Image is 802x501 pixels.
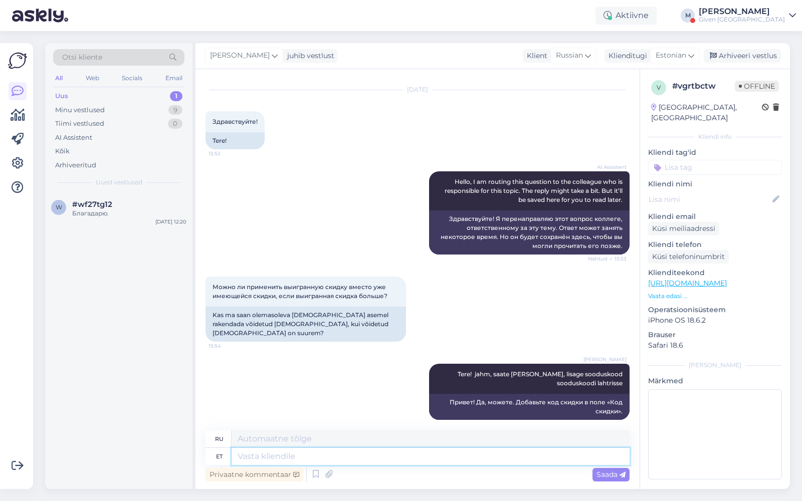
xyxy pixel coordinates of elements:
[656,50,686,61] span: Estonian
[56,203,62,211] span: w
[72,200,112,209] span: #wf27tg12
[699,8,785,16] div: [PERSON_NAME]
[681,9,695,23] div: M
[429,394,630,420] div: Привет! Да, можете. Добавьте код скидки в поле «Код скидки».
[163,72,184,85] div: Email
[699,16,785,24] div: Given [GEOGRAPHIC_DATA]
[596,470,626,479] span: Saada
[155,218,186,225] div: [DATE] 12:20
[55,133,92,143] div: AI Assistent
[648,250,729,264] div: Küsi telefoninumbrit
[648,160,782,175] input: Lisa tag
[583,356,627,363] span: [PERSON_NAME]
[458,370,624,387] span: Tere! jahm, saate [PERSON_NAME], lisage sooduskood sooduskoodi lahtrisse
[649,194,770,205] input: Lisa nimi
[84,72,101,85] div: Web
[651,102,762,123] div: [GEOGRAPHIC_DATA], [GEOGRAPHIC_DATA]
[648,292,782,301] p: Vaata edasi ...
[648,315,782,326] p: iPhone OS 18.6.2
[648,239,782,250] p: Kliendi telefon
[206,468,303,481] div: Privaatne kommentaar
[648,305,782,315] p: Operatsioonisüsteem
[588,255,627,263] span: Nähtud ✓ 15:53
[605,51,647,61] div: Klienditugi
[699,8,796,24] a: [PERSON_NAME]Given [GEOGRAPHIC_DATA]
[648,147,782,158] p: Kliendi tag'id
[735,81,779,92] span: Offline
[206,132,265,149] div: Tere!
[648,361,782,370] div: [PERSON_NAME]
[429,210,630,255] div: Здравствуйте! Я перенаправляю этот вопрос коллеге, ответственному за эту тему. Ответ может занять...
[648,211,782,222] p: Kliendi email
[209,150,246,157] span: 15:52
[209,342,246,350] span: 15:54
[206,307,406,342] div: Kas ma saan olemasoleva [DEMOGRAPHIC_DATA] asemel rakendada võidetud [DEMOGRAPHIC_DATA], kui võid...
[206,85,630,94] div: [DATE]
[120,72,144,85] div: Socials
[704,49,781,63] div: Arhiveeri vestlus
[283,51,334,61] div: juhib vestlust
[213,118,258,125] span: Здравствуйте!
[168,105,182,115] div: 9
[648,330,782,340] p: Brauser
[55,160,96,170] div: Arhiveeritud
[672,80,735,92] div: # vgrtbctw
[523,51,547,61] div: Klient
[170,91,182,101] div: 1
[556,50,583,61] span: Russian
[213,283,387,300] span: Можно ли применить выигранную скидку вместо уже имеющейся скидки, если выигранная скидка больше?
[55,105,105,115] div: Minu vestlused
[589,420,627,428] span: 16:07
[648,340,782,351] p: Safari 18.6
[589,163,627,171] span: AI Assistent
[168,119,182,129] div: 0
[648,179,782,189] p: Kliendi nimi
[657,84,661,91] span: v
[62,52,102,63] span: Otsi kliente
[8,51,27,70] img: Askly Logo
[216,448,223,465] div: et
[648,268,782,278] p: Klienditeekond
[215,430,224,447] div: ru
[55,119,104,129] div: Tiimi vestlused
[55,146,70,156] div: Kõik
[210,50,270,61] span: [PERSON_NAME]
[55,91,68,101] div: Uus
[445,178,624,203] span: Hello, I am routing this question to the colleague who is responsible for this topic. The reply m...
[96,178,142,187] span: Uued vestlused
[648,376,782,386] p: Märkmed
[595,7,657,25] div: Aktiivne
[72,209,186,218] div: Благадарю.
[648,222,719,235] div: Küsi meiliaadressi
[648,132,782,141] div: Kliendi info
[53,72,65,85] div: All
[648,279,727,288] a: [URL][DOMAIN_NAME]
